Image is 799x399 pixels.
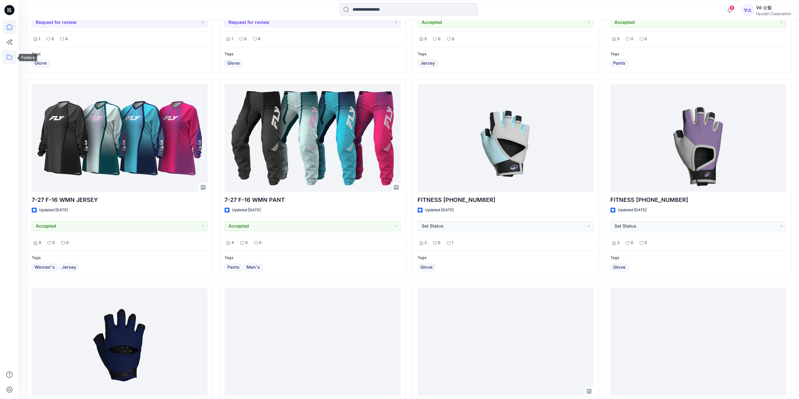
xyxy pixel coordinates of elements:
[425,207,454,213] p: Updated [DATE]
[418,196,593,204] p: FITNESS [PHONE_NUMBER]
[631,36,633,42] p: 0
[224,255,400,261] p: Tags
[424,36,427,42] p: 5
[424,240,427,246] p: 2
[39,207,68,213] p: Updated [DATE]
[227,60,240,67] span: Glove
[756,4,791,11] div: Vd 소팀
[246,264,260,271] span: Men's
[245,240,248,246] p: 0
[35,60,47,67] span: Glove
[613,264,625,271] span: Glove
[452,36,454,42] p: 0
[618,207,646,213] p: Updated [DATE]
[617,36,619,42] p: 5
[610,84,786,192] a: FITNESS 900-008-1
[224,288,400,396] a: FITNESS 900 - 004-1
[610,288,786,396] a: 2-GRINDHOUSE PRO ISLAND HOPPING GLOVE YOUTH
[224,84,400,192] a: 7-27 F-16 WMN PANT
[617,240,619,246] p: 2
[66,240,69,246] p: 0
[39,36,40,42] p: 1
[244,36,247,42] p: 0
[418,51,593,57] p: Tags
[224,51,400,57] p: Tags
[418,255,593,261] p: Tags
[613,60,625,67] span: Pants
[52,240,55,246] p: 0
[418,288,593,396] a: 6-27 F-16 WMN PANT
[32,84,208,192] a: 7-27 F-16 WMN JERSEY
[729,5,734,10] span: 8
[258,36,261,42] p: 6
[645,240,647,246] p: 0
[224,196,400,204] p: 7-27 F-16 WMN PANT
[65,36,68,42] p: 4
[420,60,435,67] span: Jersey
[227,264,240,271] span: Pants
[420,264,433,271] span: Glove
[32,196,208,204] p: 7-27 F-16 WMN JERSEY
[231,240,234,246] p: 4
[39,240,41,246] p: 4
[51,36,54,42] p: 0
[645,36,647,42] p: 0
[610,196,786,204] p: FITNESS [PHONE_NUMBER]
[62,264,76,271] span: Jersey
[32,255,208,261] p: Tags
[35,264,55,271] span: Women's
[32,288,208,396] a: FITNESS 900 - 003
[418,84,593,192] a: FITNESS 900-006-1
[610,51,786,57] p: Tags
[438,240,440,246] p: 0
[259,240,262,246] p: 0
[631,240,633,246] p: 0
[610,255,786,261] p: Tags
[438,36,440,42] p: 0
[756,11,791,16] div: Hyunjin Corporation
[742,4,753,16] div: V소
[231,36,233,42] p: 1
[452,240,453,246] p: 1
[32,51,208,57] p: Tags
[232,207,261,213] p: Updated [DATE]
